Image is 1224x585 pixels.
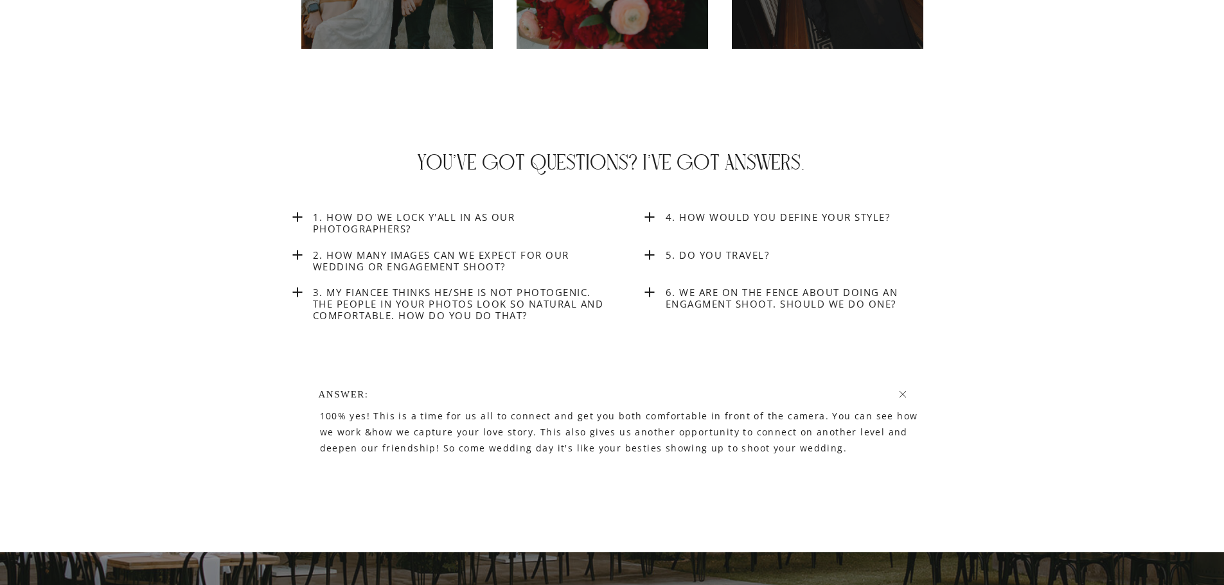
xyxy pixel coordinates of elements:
[320,408,919,480] p: 100% yes! This is a time for us all to connect and get you both comfortable in front of the camer...
[313,211,610,236] a: 1. How do we lock y'all in as our photographers?
[364,150,859,171] h2: You've got questions? I've got answers.
[313,249,610,277] a: 2. How many images can we expect for our wedding or engagement shoot?
[666,249,962,277] a: 5. Do you Travel?
[319,389,377,400] h2: answer:
[666,211,962,223] a: 4. How would you define your style?
[313,286,610,326] a: 3. My fiancee thinks he/she is not photogenic. The people in your photos look so natural and comf...
[666,286,962,313] a: 6. We are on the fence about doing an engagment shoot. Should we do one?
